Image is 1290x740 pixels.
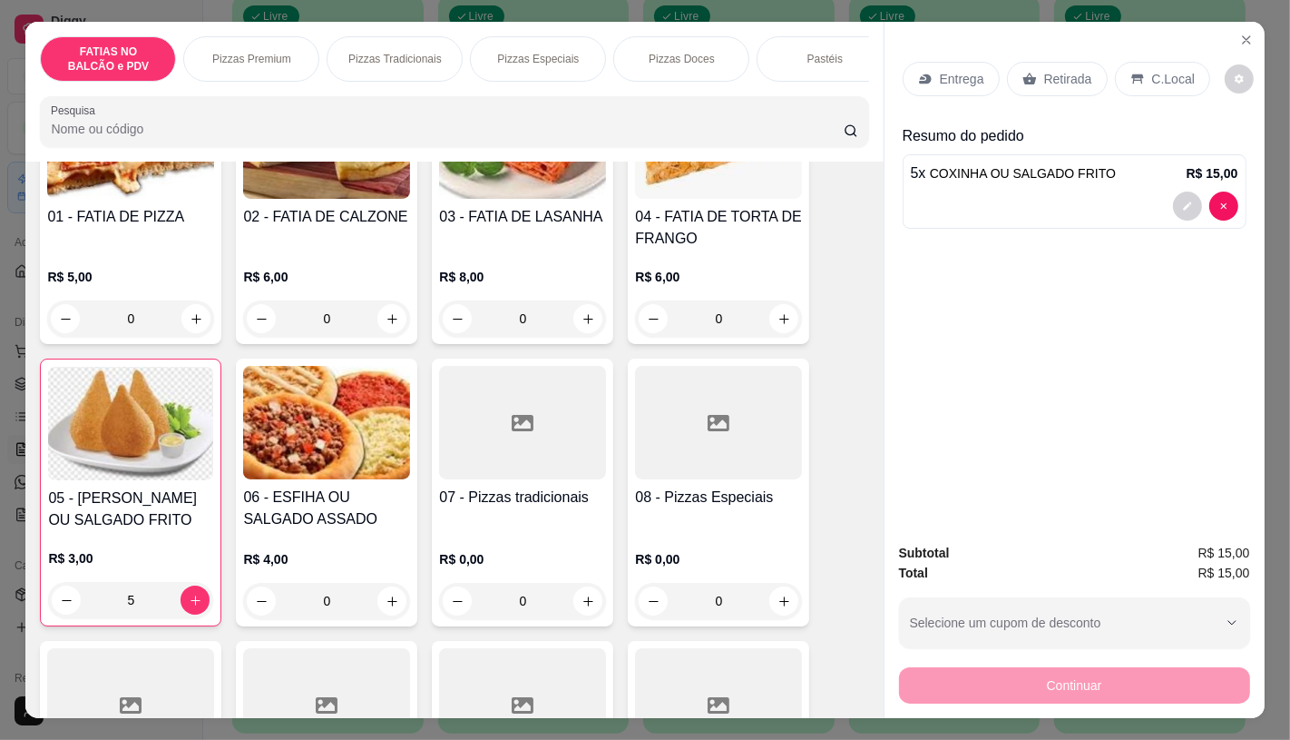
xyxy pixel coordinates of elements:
button: increase-product-quantity [181,304,210,333]
input: Pesquisa [51,120,843,138]
h4: 07 - Pizzas tradicionais [439,487,606,508]
p: R$ 0,00 [439,550,606,568]
button: decrease-product-quantity [1225,64,1254,94]
p: Pastéis [807,52,843,66]
strong: Total [899,566,928,580]
p: Entrega [940,70,984,88]
h4: 04 - FATIA DE TORTA DE FRANGO [635,206,802,250]
button: Selecione um cupom de desconto [899,597,1250,648]
button: decrease-product-quantity [443,304,472,333]
h4: 02 - FATIA DE CALZONE [243,206,410,228]
button: decrease-product-quantity [51,304,80,333]
strong: Subtotal [899,546,950,560]
span: R$ 15,00 [1198,563,1250,583]
p: FATIAS NO BALCÃO e PDV [55,44,161,74]
p: Pizzas Doces [649,52,715,66]
p: C.Local [1152,70,1195,88]
h4: 06 - ESFIHA OU SALGADO ASSADO [243,487,410,530]
p: Pizzas Premium [212,52,291,66]
button: decrease-product-quantity [639,304,668,333]
p: 5 x [911,163,1116,184]
p: R$ 4,00 [243,550,410,568]
button: increase-product-quantity [377,304,406,333]
h4: 03 - FATIA DE LASANHA [439,206,606,228]
p: R$ 8,00 [439,268,606,286]
button: decrease-product-quantity [247,304,276,333]
p: Pizzas Tradicionais [348,52,442,66]
p: Retirada [1044,70,1092,88]
span: COXINHA OU SALGADO FRITO [930,166,1116,181]
h4: 01 - FATIA DE PIZZA [47,206,214,228]
p: Resumo do pedido [903,125,1246,147]
img: product-image [48,367,213,480]
button: decrease-product-quantity [52,586,81,615]
p: R$ 15,00 [1187,164,1238,183]
p: R$ 3,00 [48,549,213,567]
p: Pizzas Especiais [497,52,579,66]
p: R$ 5,00 [47,268,214,286]
p: R$ 0,00 [635,550,802,568]
img: product-image [243,366,410,479]
button: increase-product-quantity [181,586,210,615]
p: R$ 6,00 [635,268,802,286]
h4: 08 - Pizzas Especiais [635,487,802,508]
span: R$ 15,00 [1198,543,1250,563]
button: decrease-product-quantity [1173,192,1202,221]
button: decrease-product-quantity [1209,192,1238,221]
label: Pesquisa [51,103,102,118]
button: increase-product-quantity [573,304,602,333]
h4: 05 - [PERSON_NAME] OU SALGADO FRITO [48,488,213,531]
button: Close [1232,25,1261,54]
p: R$ 6,00 [243,268,410,286]
button: increase-product-quantity [769,304,798,333]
